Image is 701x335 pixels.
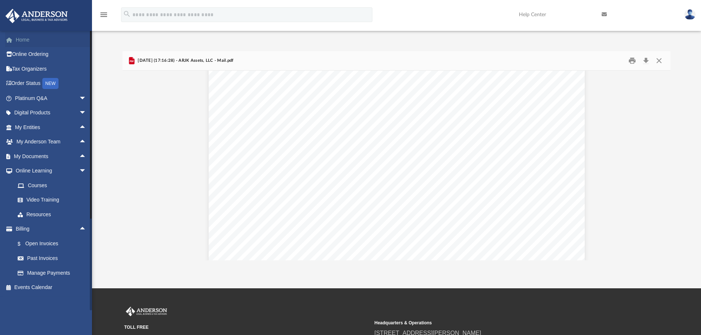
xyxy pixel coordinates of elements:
div: Preview [123,51,671,260]
span: arrow_drop_down [79,106,94,121]
a: Online Learningarrow_drop_down [5,164,94,178]
div: File preview [123,71,671,260]
small: Headquarters & Operations [375,320,620,326]
a: menu [99,14,108,19]
a: My Anderson Teamarrow_drop_up [5,135,94,149]
a: Platinum Q&Aarrow_drop_down [5,91,98,106]
a: Video Training [10,193,90,207]
button: Download [639,55,652,67]
button: Close [652,55,666,67]
a: Home [5,32,98,47]
a: Billingarrow_drop_up [5,222,98,236]
img: Anderson Advisors Platinum Portal [124,307,169,316]
a: $Open Invoices [10,236,98,251]
div: NEW [42,78,59,89]
a: Online Ordering [5,47,98,62]
a: Past Invoices [10,251,98,266]
span: arrow_drop_down [79,164,94,179]
a: My Documentsarrow_drop_up [5,149,94,164]
span: $ [22,239,25,249]
a: Courses [10,178,94,193]
img: Anderson Advisors Platinum Portal [3,9,70,23]
img: User Pic [684,9,695,20]
div: Document Viewer [123,71,671,260]
a: Events Calendar [5,280,98,295]
span: [DATE] (17:16:28) - ARJK Assets, LLC - Mail.pdf [136,57,234,64]
small: TOLL FREE [124,324,369,331]
a: My Entitiesarrow_drop_up [5,120,98,135]
span: arrow_drop_up [79,149,94,164]
span: arrow_drop_down [79,91,94,106]
a: Tax Organizers [5,61,98,76]
a: Digital Productsarrow_drop_down [5,106,98,120]
a: Order StatusNEW [5,76,98,91]
i: search [123,10,131,18]
i: menu [99,10,108,19]
a: Manage Payments [10,265,98,280]
span: arrow_drop_up [79,135,94,150]
a: Resources [10,207,94,222]
span: arrow_drop_up [79,120,94,135]
button: Print [625,55,640,67]
span: arrow_drop_up [79,222,94,237]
